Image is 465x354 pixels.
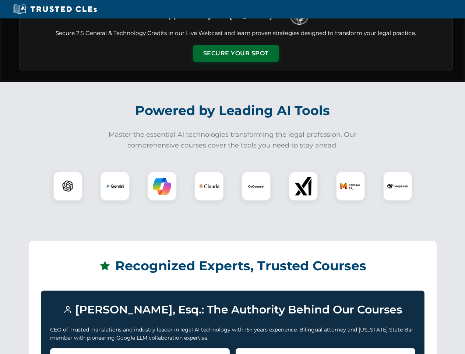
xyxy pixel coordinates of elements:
[387,176,408,197] img: DeepSeek Logo
[50,300,415,320] h3: [PERSON_NAME], Esq.: The Authority Behind Our Courses
[193,45,279,62] button: Secure Your Spot
[147,171,177,201] div: Copilot
[29,98,437,124] h2: Powered by Leading AI Tools
[104,129,362,151] p: Master the essential AI technologies transforming the legal profession. Our comprehensive courses...
[242,171,271,201] div: CoCounsel
[53,171,82,201] div: ChatGPT
[247,177,265,195] img: CoCounsel Logo
[383,171,412,201] div: DeepSeek
[100,171,130,201] div: Gemini
[57,176,78,197] img: ChatGPT Logo
[289,171,318,201] div: xAI
[50,326,415,342] p: CEO of Trusted Translations and industry leader in legal AI technology with 15+ years experience....
[294,177,313,195] img: xAI Logo
[41,253,425,279] h2: Recognized Experts, Trusted Courses
[11,4,99,15] img: Trusted CLEs
[194,171,224,201] div: Claude
[340,176,361,197] img: Mistral AI Logo
[28,29,444,38] p: Secure 2.5 General & Technology Credits in our Live Webcast and learn proven strategies designed ...
[199,176,219,197] img: Claude Logo
[153,177,171,195] img: Copilot Logo
[336,171,365,201] div: Mistral AI
[106,177,124,195] img: Gemini Logo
